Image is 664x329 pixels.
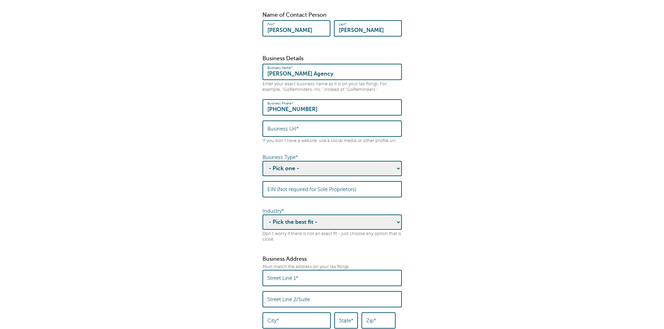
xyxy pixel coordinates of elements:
[262,155,298,160] label: Business Type*
[267,296,310,303] label: Street Line 2/Suite
[339,318,353,324] label: State*
[267,66,292,70] label: Business Name*
[267,318,279,324] label: City*
[267,186,356,193] label: EIN (Not required for Sole Proprietors)
[262,208,284,214] label: Industry*
[262,55,402,62] p: Business Details
[262,12,402,18] p: Name of Contact Person
[267,22,275,26] label: First*
[262,138,402,143] p: If you don't have a website, use a social media or other profile url.
[262,256,402,263] p: Business Address
[339,22,347,26] label: Last*
[262,81,402,92] p: Enter your exact business name as it is on your tax filings. For example, "GoReminders, Inc." ins...
[267,101,293,105] label: Business Phone*
[267,275,298,281] label: Street Line 1*
[262,231,402,242] p: Don't worry if there is not an exact fit - just choose any option that is close.
[262,264,402,269] p: Must match the address on your tax filings.
[267,126,299,132] label: Business Url*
